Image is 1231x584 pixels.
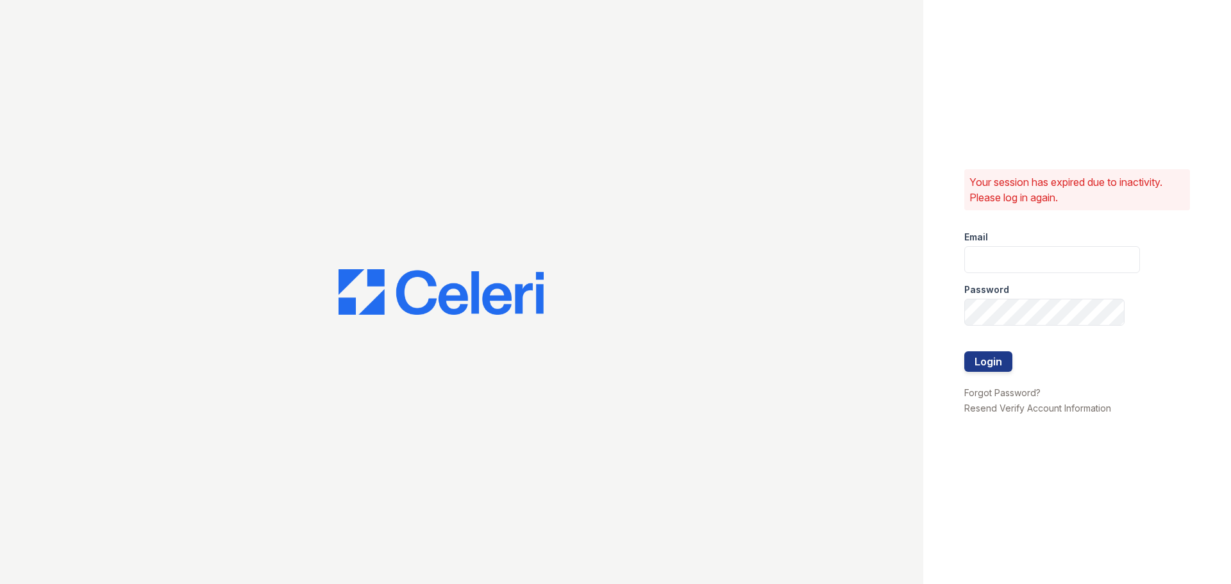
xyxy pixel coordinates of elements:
[964,403,1111,413] a: Resend Verify Account Information
[339,269,544,315] img: CE_Logo_Blue-a8612792a0a2168367f1c8372b55b34899dd931a85d93a1a3d3e32e68fde9ad4.png
[964,283,1009,296] label: Password
[964,231,988,244] label: Email
[964,387,1041,398] a: Forgot Password?
[964,351,1012,372] button: Login
[969,174,1185,205] p: Your session has expired due to inactivity. Please log in again.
